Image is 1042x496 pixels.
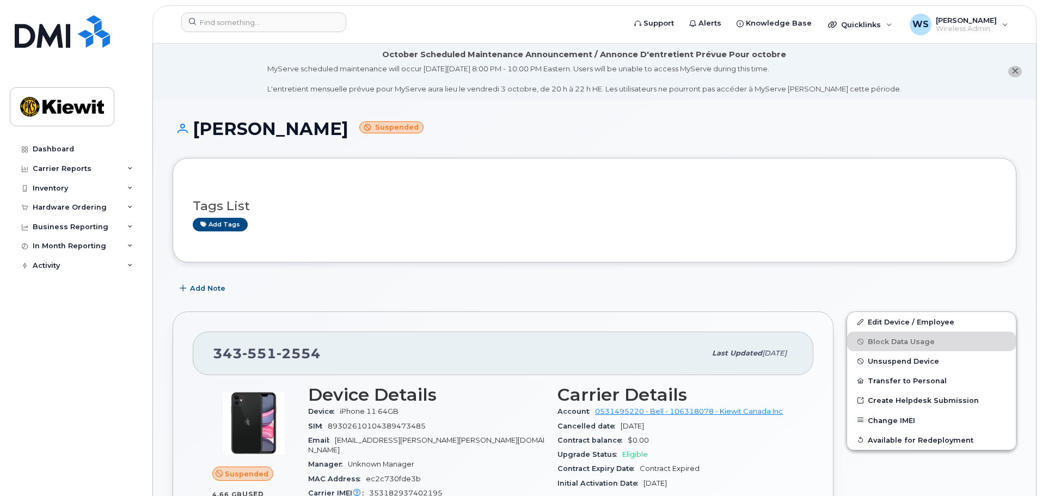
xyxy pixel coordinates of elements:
button: Available for Redeployment [847,430,1016,450]
span: Upgrade Status [557,450,622,458]
a: Edit Device / Employee [847,312,1016,332]
span: Email [308,436,335,444]
span: 2554 [277,345,321,362]
button: Transfer to Personal [847,371,1016,390]
span: Device [308,407,340,415]
button: Unsuspend Device [847,351,1016,371]
span: iPhone 11 64GB [340,407,399,415]
span: Manager [308,460,348,468]
span: [DATE] [643,479,667,487]
a: Add tags [193,218,248,231]
span: 343 [213,345,321,362]
span: Contract Expired [640,464,700,473]
span: 551 [242,345,277,362]
h3: Carrier Details [557,385,794,405]
h1: [PERSON_NAME] [173,119,1016,138]
img: iPhone_11.jpg [221,390,286,456]
span: [EMAIL_ADDRESS][PERSON_NAME][PERSON_NAME][DOMAIN_NAME] [308,436,544,454]
span: ec2c730fde3b [366,475,421,483]
span: Suspended [225,469,268,479]
button: Block Data Usage [847,332,1016,351]
button: Change IMEI [847,411,1016,430]
h3: Tags List [193,199,996,213]
div: October Scheduled Maintenance Announcement / Annonce D'entretient Prévue Pour octobre [382,49,786,60]
h3: Device Details [308,385,544,405]
span: Initial Activation Date [557,479,643,487]
button: Add Note [173,279,235,298]
span: Cancelled date [557,422,621,430]
span: $0.00 [628,436,649,444]
span: Unknown Manager [348,460,414,468]
span: Last updated [712,349,762,357]
div: MyServe scheduled maintenance will occur [DATE][DATE] 8:00 PM - 10:00 PM Eastern. Users will be u... [267,64,902,94]
span: Unsuspend Device [868,357,939,365]
span: Account [557,407,595,415]
a: Create Helpdesk Submission [847,390,1016,410]
span: [DATE] [762,349,787,357]
span: SIM [308,422,328,430]
span: Contract balance [557,436,628,444]
a: 0531495220 - Bell - 106318078 - Kiewit Canada Inc [595,407,783,415]
iframe: Messenger Launcher [995,449,1034,488]
button: close notification [1008,66,1022,77]
small: Suspended [359,121,424,134]
span: Available for Redeployment [868,436,973,444]
span: MAC Address [308,475,366,483]
span: Add Note [190,283,225,293]
span: Contract Expiry Date [557,464,640,473]
span: Eligible [622,450,648,458]
span: [DATE] [621,422,644,430]
span: 89302610104389473485 [328,422,426,430]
